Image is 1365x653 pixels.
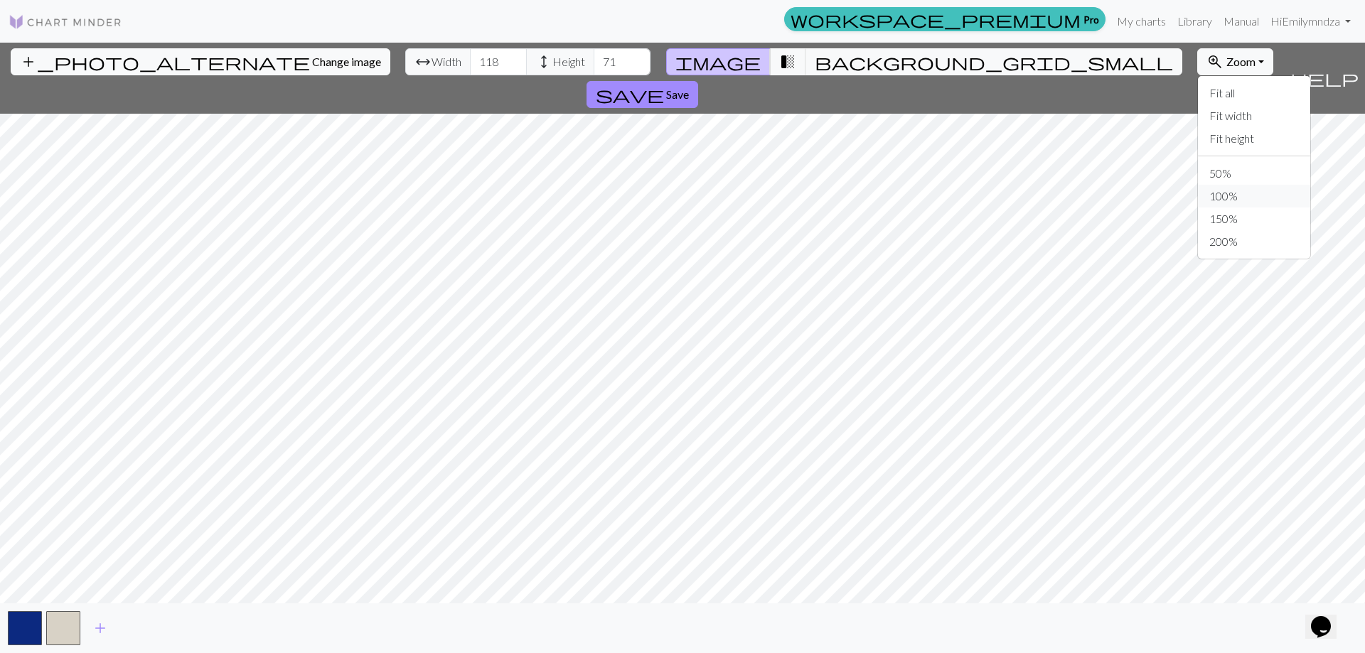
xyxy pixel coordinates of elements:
[815,52,1173,72] span: background_grid_small
[1198,104,1310,127] button: Fit width
[1218,7,1265,36] a: Manual
[1226,55,1256,68] span: Zoom
[1290,68,1359,88] span: help
[666,87,689,101] span: Save
[1198,162,1310,185] button: 50%
[1198,207,1310,230] button: 150%
[414,52,432,72] span: arrow_range
[1198,127,1310,150] button: Fit height
[11,48,390,75] button: Change image
[1206,52,1224,72] span: zoom_in
[1172,7,1218,36] a: Library
[1265,7,1356,36] a: HiEmilymndza
[1198,230,1310,253] button: 200%
[791,9,1081,29] span: workspace_premium
[587,81,698,108] button: Save
[675,52,761,72] span: image
[552,53,585,70] span: Height
[596,85,664,104] span: save
[1198,82,1310,104] button: Fit all
[1198,185,1310,207] button: 100%
[432,53,461,70] span: Width
[784,7,1106,31] a: Pro
[20,52,310,72] span: add_photo_alternate
[92,618,109,638] span: add
[1111,7,1172,36] a: My charts
[9,14,122,31] img: Logo
[82,615,118,642] button: Add color
[1305,596,1351,639] iframe: chat widget
[535,52,552,72] span: height
[779,52,796,72] span: transition_fade
[312,55,381,68] span: Change image
[1284,43,1365,114] button: Help
[1197,48,1273,75] button: Zoom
